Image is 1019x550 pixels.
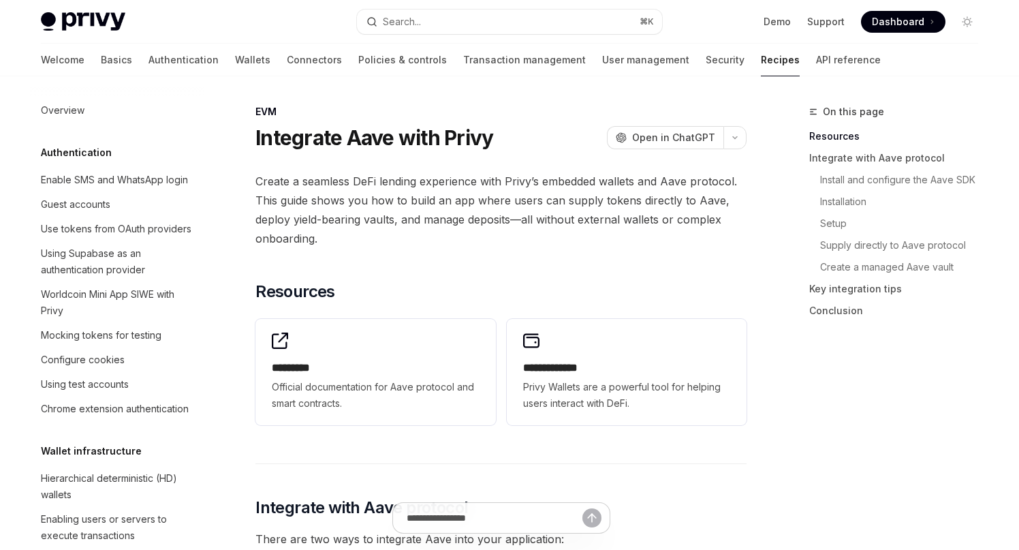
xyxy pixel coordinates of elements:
[101,44,132,76] a: Basics
[407,503,582,533] input: Ask a question...
[761,44,800,76] a: Recipes
[809,278,989,300] a: Key integration tips
[602,44,689,76] a: User management
[809,234,989,256] a: Supply directly to Aave protocol
[809,213,989,234] a: Setup
[41,511,196,544] div: Enabling users or servers to execute transactions
[383,14,421,30] div: Search...
[41,102,84,119] div: Overview
[30,323,204,348] a: Mocking tokens for testing
[30,397,204,421] a: Chrome extension authentication
[255,172,747,248] span: Create a seamless DeFi lending experience with Privy’s embedded wallets and Aave protocol. This g...
[706,44,744,76] a: Security
[523,379,730,412] span: Privy Wallets are a powerful tool for helping users interact with DeFi.
[148,44,219,76] a: Authentication
[41,376,129,393] div: Using test accounts
[507,319,747,425] a: **** **** ***Privy Wallets are a powerful tool for helping users interact with DeFi.
[235,44,270,76] a: Wallets
[41,221,191,237] div: Use tokens from OAuth providers
[358,44,447,76] a: Policies & controls
[30,241,204,282] a: Using Supabase as an authentication provider
[809,169,989,191] a: Install and configure the Aave SDK
[255,281,335,303] span: Resources
[30,466,204,507] a: Hierarchical deterministic (HD) wallets
[41,12,125,31] img: light logo
[807,15,845,29] a: Support
[607,126,723,149] button: Open in ChatGPT
[463,44,586,76] a: Transaction management
[272,379,479,412] span: Official documentation for Aave protocol and smart contracts.
[872,15,924,29] span: Dashboard
[823,104,884,120] span: On this page
[30,217,204,241] a: Use tokens from OAuth providers
[255,319,495,425] a: **** ****Official documentation for Aave protocol and smart contracts.
[809,300,989,322] a: Conclusion
[809,147,989,169] a: Integrate with Aave protocol
[30,168,204,192] a: Enable SMS and WhatsApp login
[255,105,747,119] div: EVM
[41,401,189,417] div: Chrome extension authentication
[30,348,204,372] a: Configure cookies
[582,508,601,528] button: Send message
[41,327,161,343] div: Mocking tokens for testing
[255,497,468,519] span: Integrate with Aave protocol
[41,286,196,319] div: Worldcoin Mini App SIWE with Privy
[809,125,989,147] a: Resources
[41,196,110,213] div: Guest accounts
[30,192,204,217] a: Guest accounts
[30,372,204,397] a: Using test accounts
[861,11,945,33] a: Dashboard
[764,15,791,29] a: Demo
[41,245,196,278] div: Using Supabase as an authentication provider
[30,282,204,323] a: Worldcoin Mini App SIWE with Privy
[30,98,204,123] a: Overview
[41,172,188,188] div: Enable SMS and WhatsApp login
[956,11,978,33] button: Toggle dark mode
[30,507,204,548] a: Enabling users or servers to execute transactions
[41,470,196,503] div: Hierarchical deterministic (HD) wallets
[41,443,142,459] h5: Wallet infrastructure
[287,44,342,76] a: Connectors
[357,10,662,34] button: Search...⌘K
[809,256,989,278] a: Create a managed Aave vault
[41,44,84,76] a: Welcome
[255,125,493,150] h1: Integrate Aave with Privy
[41,352,125,368] div: Configure cookies
[640,16,654,27] span: ⌘ K
[632,131,715,144] span: Open in ChatGPT
[41,144,112,161] h5: Authentication
[809,191,989,213] a: Installation
[816,44,881,76] a: API reference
